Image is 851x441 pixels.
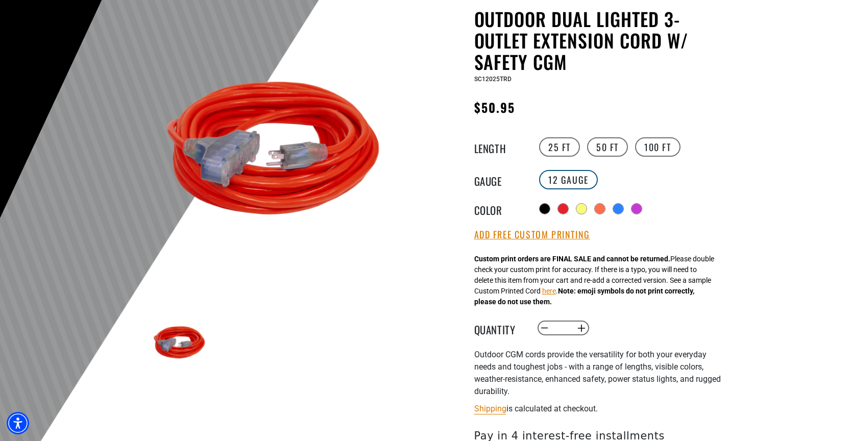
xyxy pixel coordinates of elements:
[474,8,724,72] h1: Outdoor Dual Lighted 3-Outlet Extension Cord w/ Safety CGM
[7,412,29,434] div: Accessibility Menu
[474,76,512,83] span: SC12025TRD
[542,286,556,297] button: here
[150,34,396,280] img: red
[539,170,598,189] label: 12 Gauge
[474,140,525,154] legend: Length
[474,402,724,415] div: is calculated at checkout.
[474,255,670,263] strong: Custom print orders are FINAL SALE and cannot be returned.
[474,254,714,307] div: Please double check your custom print for accuracy. If there is a typo, you will need to delete t...
[474,173,525,186] legend: Gauge
[474,202,525,215] legend: Color
[474,322,525,335] label: Quantity
[474,404,506,413] a: Shipping
[474,350,721,396] span: Outdoor CGM cords provide the versatility for both your everyday needs and toughest jobs - with a...
[635,137,680,157] label: 100 FT
[150,315,209,374] img: red
[587,137,628,157] label: 50 FT
[474,229,590,240] button: Add Free Custom Printing
[539,137,580,157] label: 25 FT
[474,287,694,306] strong: Note: emoji symbols do not print correctly, please do not use them.
[474,98,515,116] span: $50.95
